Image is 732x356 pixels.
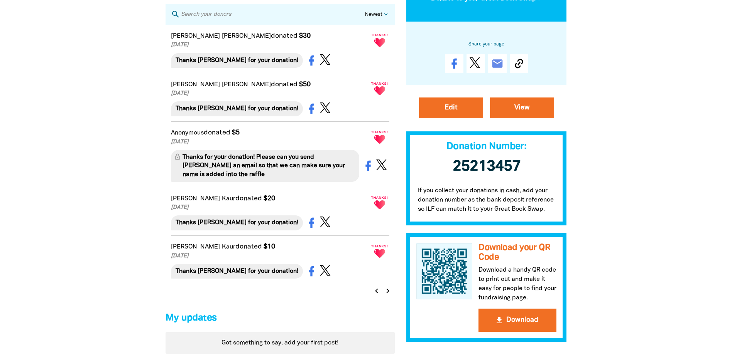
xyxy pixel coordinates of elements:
[171,53,303,68] div: Thanks [PERSON_NAME] for your donation!
[171,264,303,279] div: Thanks [PERSON_NAME] for your donation!
[171,10,180,19] i: search
[264,195,275,202] em: $20
[416,243,473,300] img: QR Code for McCullough Robertson
[222,244,235,250] em: Kaur
[372,286,381,296] i: chevron_left
[491,58,504,70] i: email
[171,196,220,202] em: [PERSON_NAME]
[222,196,235,202] em: Kaur
[222,34,271,39] em: [PERSON_NAME]
[264,243,275,250] em: $10
[171,215,303,230] div: Thanks [PERSON_NAME] for your donation!
[419,98,483,119] a: Edit
[171,101,303,116] div: Thanks [PERSON_NAME] for your donation!
[171,41,369,49] p: [DATE]
[299,33,311,39] em: $30
[271,33,298,39] span: donated
[372,285,382,296] button: Previous page
[204,129,230,136] span: donated
[383,286,392,296] i: chevron_right
[419,40,554,49] h6: Share your page
[446,143,526,151] span: Donation Number:
[180,9,365,19] input: Search your donors
[382,285,393,296] button: Next page
[171,138,369,146] p: [DATE]
[166,25,395,301] div: Paginated content
[166,314,217,322] span: My updates
[232,129,240,136] em: $5
[171,89,369,98] p: [DATE]
[490,98,554,119] a: View
[171,130,204,136] em: Anonymous
[510,55,528,73] button: Copy Link
[478,243,556,262] h3: Download your QR Code
[171,203,369,212] p: [DATE]
[171,150,360,182] div: Thanks for your donation! Please can you send [PERSON_NAME] an email so that we can make sure you...
[495,316,504,325] i: get_app
[171,82,220,87] em: [PERSON_NAME]
[166,332,395,354] div: Paginated content
[171,244,220,250] em: [PERSON_NAME]
[453,160,521,174] span: 25213457
[488,55,507,73] a: email
[406,179,567,226] p: If you collect your donations in cash, add your donation number as the bank deposit reference so ...
[299,81,311,87] em: $50
[171,252,369,260] p: [DATE]
[166,332,395,354] div: Got something to say, add your first post!
[478,309,556,332] button: get_appDownload
[171,34,220,39] em: [PERSON_NAME]
[271,81,298,87] span: donated
[235,195,262,202] span: donated
[176,153,183,161] i: Only the donor can see this message
[467,55,485,73] a: Post
[235,243,262,250] span: donated
[222,82,271,87] em: [PERSON_NAME]
[445,55,463,73] a: Share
